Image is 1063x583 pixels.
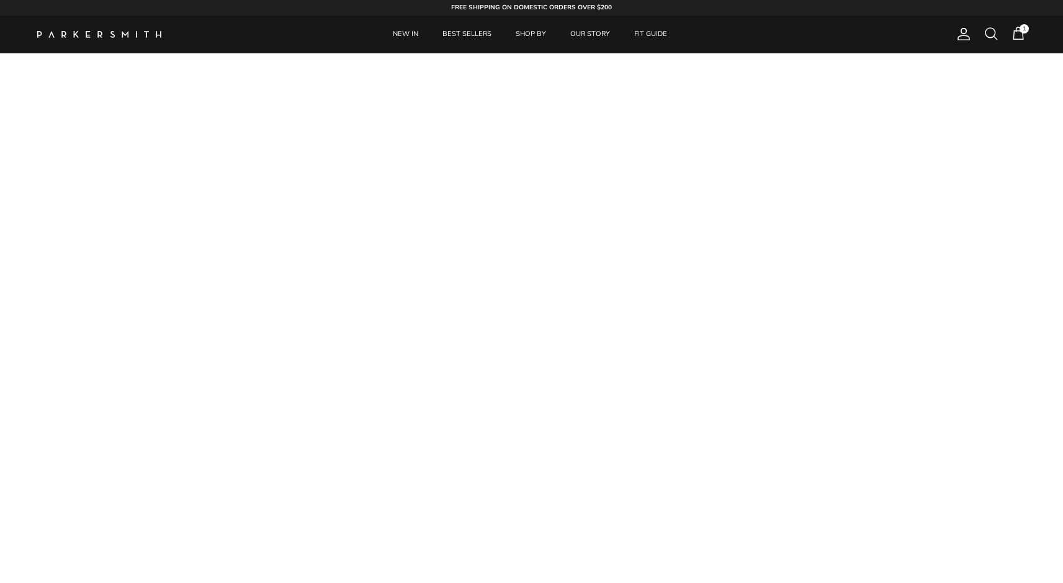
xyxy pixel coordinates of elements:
[185,16,876,53] div: Primary
[951,27,971,42] a: Account
[431,16,503,53] a: BEST SELLERS
[623,16,678,53] a: FIT GUIDE
[382,16,429,53] a: NEW IN
[1011,26,1026,42] a: 1
[37,31,161,38] a: Parker Smith
[451,3,612,12] strong: FREE SHIPPING ON DOMESTIC ORDERS OVER $200
[559,16,621,53] a: OUR STORY
[1020,24,1029,33] span: 1
[505,16,557,53] a: SHOP BY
